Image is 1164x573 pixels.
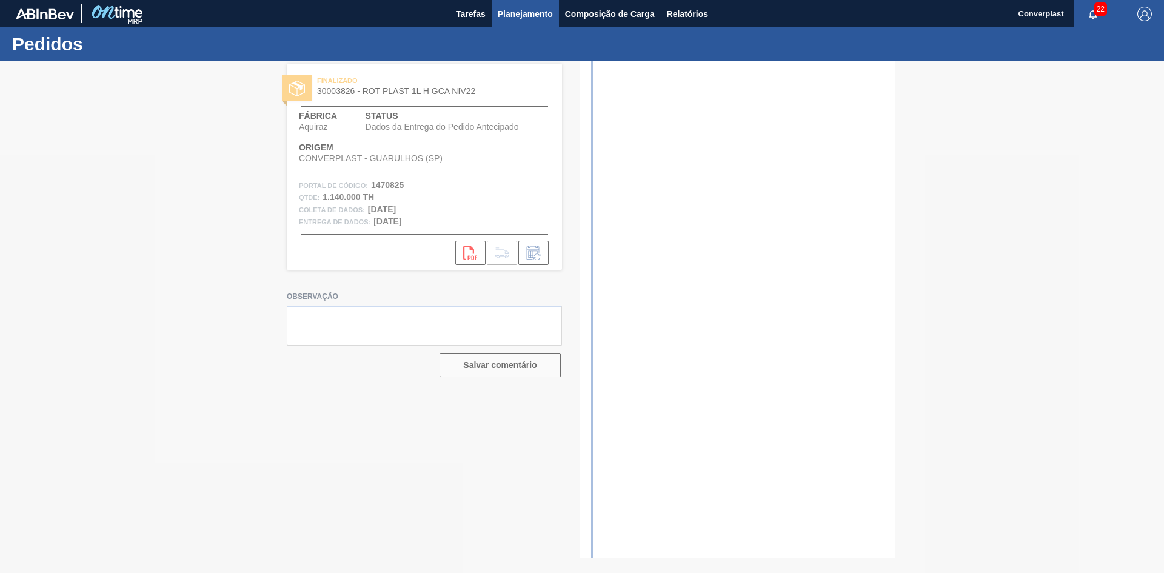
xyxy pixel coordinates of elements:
font: Composição de Carga [565,9,655,19]
font: Relatórios [667,9,708,19]
img: TNhmsLtSVTkK8tSr43FrP2fwEKptu5GPRR3wAAAABJRU5ErkJggg== [16,8,74,19]
font: Pedidos [12,34,83,54]
img: Sair [1137,7,1152,21]
button: Notificações [1074,5,1112,22]
font: 22 [1097,5,1105,13]
font: Planejamento [498,9,553,19]
font: Tarefas [456,9,486,19]
font: Converplast [1018,9,1064,18]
